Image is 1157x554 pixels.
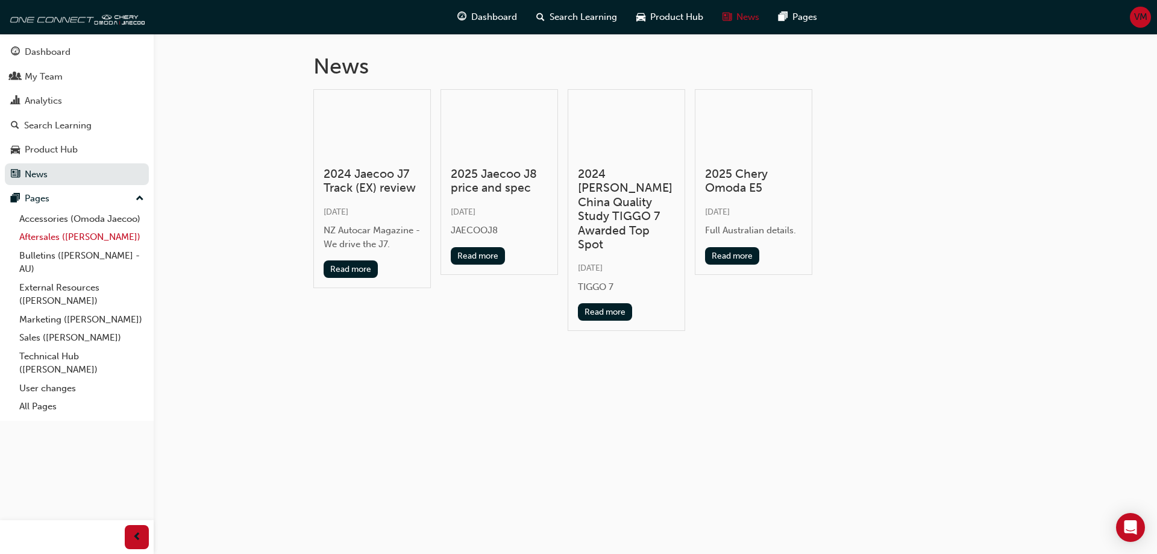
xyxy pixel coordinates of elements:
[705,167,802,195] h3: 2025 Chery Omoda E5
[14,228,149,247] a: Aftersales ([PERSON_NAME])
[25,94,62,108] div: Analytics
[550,10,617,24] span: Search Learning
[5,66,149,88] a: My Team
[695,89,812,275] a: 2025 Chery Omoda E5[DATE]Full Australian details.Read more
[11,96,20,107] span: chart-icon
[5,187,149,210] button: Pages
[11,194,20,204] span: pages-icon
[11,72,20,83] span: people-icon
[723,10,732,25] span: news-icon
[324,260,378,278] button: Read more
[11,121,19,131] span: search-icon
[5,115,149,137] a: Search Learning
[5,39,149,187] button: DashboardMy TeamAnalyticsSearch LearningProduct HubNews
[14,347,149,379] a: Technical Hub ([PERSON_NAME])
[324,167,421,195] h3: 2024 Jaecoo J7 Track (EX) review
[568,89,685,332] a: 2024 [PERSON_NAME] China Quality Study TIGGO 7 Awarded Top Spot[DATE]TIGGO 7Read more
[5,41,149,63] a: Dashboard
[14,329,149,347] a: Sales ([PERSON_NAME])
[441,89,558,275] a: 2025 Jaecoo J8 price and spec[DATE]JAECOOJ8Read more
[133,530,142,545] span: prev-icon
[11,47,20,58] span: guage-icon
[578,263,603,273] span: [DATE]
[636,10,645,25] span: car-icon
[14,210,149,228] a: Accessories (Omoda Jaecoo)
[457,10,466,25] span: guage-icon
[1134,10,1147,24] span: VM
[705,247,760,265] button: Read more
[25,192,49,206] div: Pages
[11,145,20,156] span: car-icon
[14,310,149,329] a: Marketing ([PERSON_NAME])
[627,5,713,30] a: car-iconProduct Hub
[136,191,144,207] span: up-icon
[650,10,703,24] span: Product Hub
[471,10,517,24] span: Dashboard
[14,247,149,279] a: Bulletins ([PERSON_NAME] - AU)
[24,119,92,133] div: Search Learning
[705,224,802,238] div: Full Australian details.
[578,167,675,251] h3: 2024 [PERSON_NAME] China Quality Study TIGGO 7 Awarded Top Spot
[705,207,730,217] span: [DATE]
[578,303,633,321] button: Read more
[14,379,149,398] a: User changes
[25,45,71,59] div: Dashboard
[14,397,149,416] a: All Pages
[324,224,421,251] div: NZ Autocar Magazine - We drive the J7.
[5,163,149,186] a: News
[779,10,788,25] span: pages-icon
[527,5,627,30] a: search-iconSearch Learning
[11,169,20,180] span: news-icon
[1130,7,1151,28] button: VM
[25,143,78,157] div: Product Hub
[792,10,817,24] span: Pages
[324,207,348,217] span: [DATE]
[451,247,506,265] button: Read more
[14,279,149,310] a: External Resources ([PERSON_NAME])
[713,5,769,30] a: news-iconNews
[736,10,759,24] span: News
[578,280,675,294] div: TIGGO 7
[25,70,63,84] div: My Team
[5,139,149,161] a: Product Hub
[451,224,548,238] div: JAECOOJ8
[769,5,827,30] a: pages-iconPages
[451,167,548,195] h3: 2025 Jaecoo J8 price and spec
[5,90,149,112] a: Analytics
[1116,513,1145,542] div: Open Intercom Messenger
[6,5,145,29] img: oneconnect
[536,10,545,25] span: search-icon
[448,5,527,30] a: guage-iconDashboard
[451,207,475,217] span: [DATE]
[313,53,998,80] h1: News
[313,89,431,289] a: 2024 Jaecoo J7 Track (EX) review[DATE]NZ Autocar Magazine - We drive the J7.Read more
